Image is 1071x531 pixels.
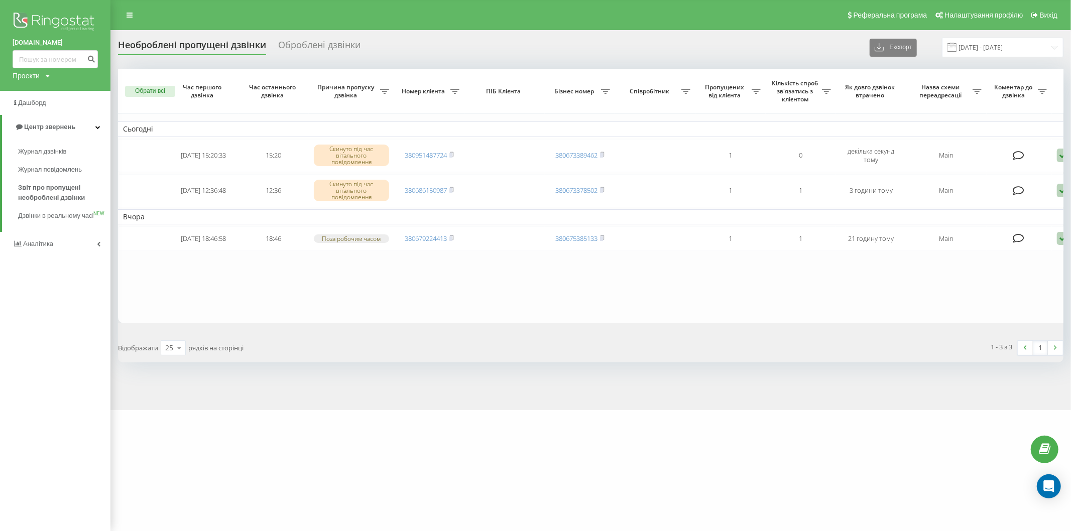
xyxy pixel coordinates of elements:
span: Час першого дзвінка [176,83,230,99]
span: Звіт про пропущені необроблені дзвінки [18,183,105,203]
td: 3 години тому [836,174,906,207]
td: декілька секунд тому [836,139,906,172]
span: Реферальна програма [854,11,927,19]
span: Кількість спроб зв'язатись з клієнтом [771,79,822,103]
td: 18:46 [239,226,309,251]
a: 1 [1033,341,1048,355]
span: Налаштування профілю [944,11,1023,19]
span: Журнал повідомлень [18,165,82,175]
td: 1 [695,174,766,207]
img: Ringostat logo [13,10,98,35]
td: 15:20 [239,139,309,172]
span: Аналiтика [23,240,53,247]
a: 380679224413 [405,234,447,243]
span: Співробітник [620,87,681,95]
span: Час останнього дзвінка [247,83,301,99]
div: Скинуто під час вітального повідомлення [314,180,389,202]
span: Назва схеми переадресації [911,83,973,99]
span: Журнал дзвінків [18,147,66,157]
span: Центр звернень [24,123,75,130]
div: 1 - 3 з 3 [991,342,1013,352]
td: 0 [766,139,836,172]
span: Номер клієнта [399,87,450,95]
span: Пропущених від клієнта [700,83,752,99]
span: Причина пропуску дзвінка [314,83,380,99]
a: Центр звернень [2,115,110,139]
a: 380951487724 [405,151,447,160]
span: Відображати [118,343,158,352]
td: 12:36 [239,174,309,207]
div: Open Intercom Messenger [1037,474,1061,498]
a: Дзвінки в реальному часіNEW [18,207,110,225]
a: Звіт про пропущені необроблені дзвінки [18,179,110,207]
div: Необроблені пропущені дзвінки [118,40,266,55]
button: Експорт [870,39,917,57]
div: 25 [165,343,173,353]
button: Обрати всі [125,86,175,97]
span: Дзвінки в реальному часі [18,211,93,221]
td: 21 годину тому [836,226,906,251]
input: Пошук за номером [13,50,98,68]
td: Main [906,174,987,207]
div: Поза робочим часом [314,234,389,243]
span: Як довго дзвінок втрачено [844,83,898,99]
a: 380686150987 [405,186,447,195]
span: Вихід [1040,11,1057,19]
div: Оброблені дзвінки [278,40,361,55]
a: 380673389462 [555,151,598,160]
a: 380673378502 [555,186,598,195]
div: Скинуто під час вітального повідомлення [314,145,389,167]
td: 1 [766,174,836,207]
td: 1 [766,226,836,251]
span: рядків на сторінці [188,343,244,352]
td: [DATE] 15:20:33 [168,139,239,172]
a: Журнал повідомлень [18,161,110,179]
div: Проекти [13,71,40,81]
td: [DATE] 12:36:48 [168,174,239,207]
span: Коментар до дзвінка [992,83,1038,99]
td: 1 [695,226,766,251]
span: Бізнес номер [550,87,601,95]
span: ПІБ Клієнта [473,87,536,95]
td: 1 [695,139,766,172]
a: 380675385133 [555,234,598,243]
td: Main [906,139,987,172]
a: [DOMAIN_NAME] [13,38,98,48]
td: [DATE] 18:46:58 [168,226,239,251]
span: Дашборд [18,99,46,106]
a: Журнал дзвінків [18,143,110,161]
td: Main [906,226,987,251]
